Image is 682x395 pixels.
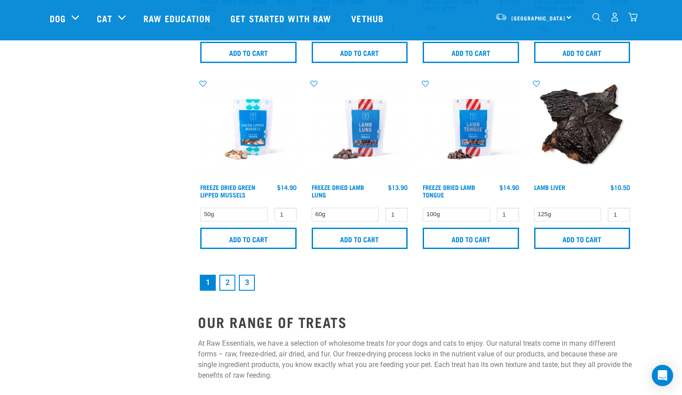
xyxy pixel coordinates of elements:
span: [GEOGRAPHIC_DATA] [511,16,565,20]
img: RE Product Shoot 2023 Nov8551 [198,79,299,180]
h2: OUR RANGE OF TREATS [198,314,632,330]
a: Freeze Dried Lamb Lung [312,186,364,196]
img: RE Product Shoot 2023 Nov8575 [420,79,521,180]
input: Add to cart [200,42,297,63]
input: Add to cart [423,42,519,63]
img: home-icon@2x.png [628,12,638,22]
a: Freeze Dried Lamb Tongue [423,186,475,196]
a: Raw Education [135,0,222,36]
input: 1 [497,208,519,221]
img: van-moving.png [495,13,507,21]
a: Page 1 [200,275,216,291]
img: Beef Liver and Lamb Liver Treats [532,79,633,180]
div: $10.50 [611,184,630,191]
a: Get started with Raw [222,0,342,36]
input: Add to cart [312,42,408,63]
a: Lamb Liver [534,186,565,189]
a: Dog [50,12,66,25]
div: Open Intercom Messenger [652,365,673,386]
div: $14.90 [500,184,519,191]
a: Vethub [342,0,395,36]
input: Add to cart [423,228,519,249]
input: Add to cart [534,42,630,63]
a: Goto page 3 [239,275,255,291]
input: 1 [274,208,297,221]
p: At Raw Essentials, we have a selection of wholesome treats for your dogs and cats to enjoy. Our n... [198,338,632,381]
input: 1 [385,208,408,221]
input: Add to cart [312,228,408,249]
input: Add to cart [534,228,630,249]
nav: pagination [198,273,632,292]
img: user.png [610,12,619,22]
input: 1 [608,208,630,221]
a: Goto page 2 [219,275,235,291]
div: $14.90 [277,184,297,191]
img: RE Product Shoot 2023 Nov8571 [309,79,410,180]
a: Cat [97,12,112,25]
div: $13.90 [388,184,408,191]
a: Freeze Dried Green Lipped Mussels [200,186,255,196]
input: Add to cart [200,228,297,249]
img: home-icon-1@2x.png [592,13,601,21]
